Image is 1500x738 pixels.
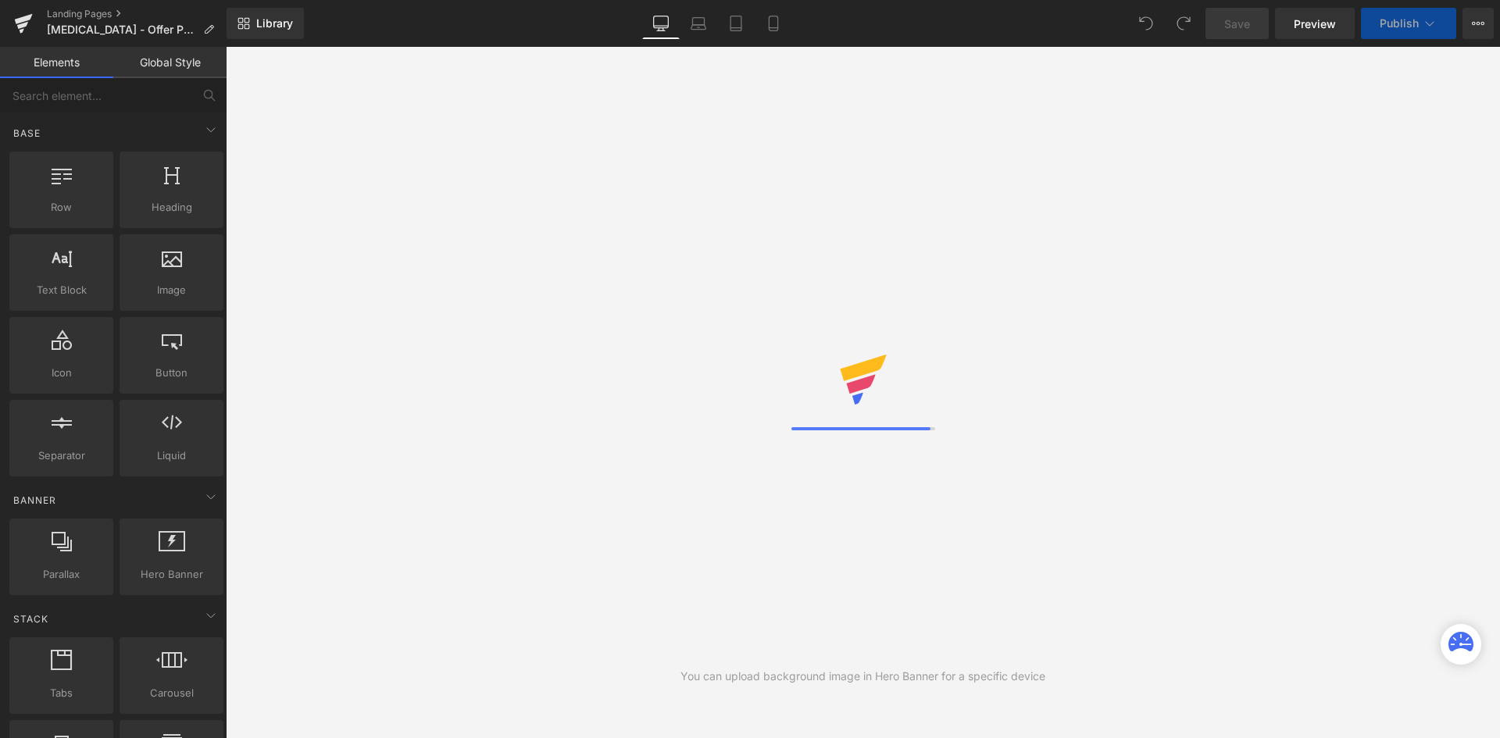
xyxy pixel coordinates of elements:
span: Text Block [14,282,109,298]
span: Tabs [14,685,109,701]
button: Redo [1168,8,1199,39]
a: Tablet [717,8,755,39]
span: Parallax [14,566,109,583]
a: Mobile [755,8,792,39]
span: Separator [14,447,109,464]
a: New Library [227,8,304,39]
a: Preview [1275,8,1355,39]
a: Landing Pages [47,8,227,20]
span: Banner [12,493,58,508]
span: Stack [12,611,50,626]
a: Laptop [680,8,717,39]
div: You can upload background image in Hero Banner for a specific device [680,668,1045,685]
span: Publish [1380,17,1419,30]
button: Publish [1361,8,1456,39]
span: Icon [14,365,109,381]
span: Liquid [124,447,219,464]
span: Carousel [124,685,219,701]
span: [MEDICAL_DATA] - Offer Page 38-15% off [47,23,197,36]
span: Heading [124,199,219,216]
button: More [1462,8,1494,39]
a: Desktop [642,8,680,39]
span: Row [14,199,109,216]
span: Base [12,126,42,141]
button: Undo [1130,8,1162,39]
a: Global Style [113,47,227,78]
span: Preview [1294,16,1336,32]
span: Hero Banner [124,566,219,583]
span: Library [256,16,293,30]
span: Image [124,282,219,298]
span: Save [1224,16,1250,32]
span: Button [124,365,219,381]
